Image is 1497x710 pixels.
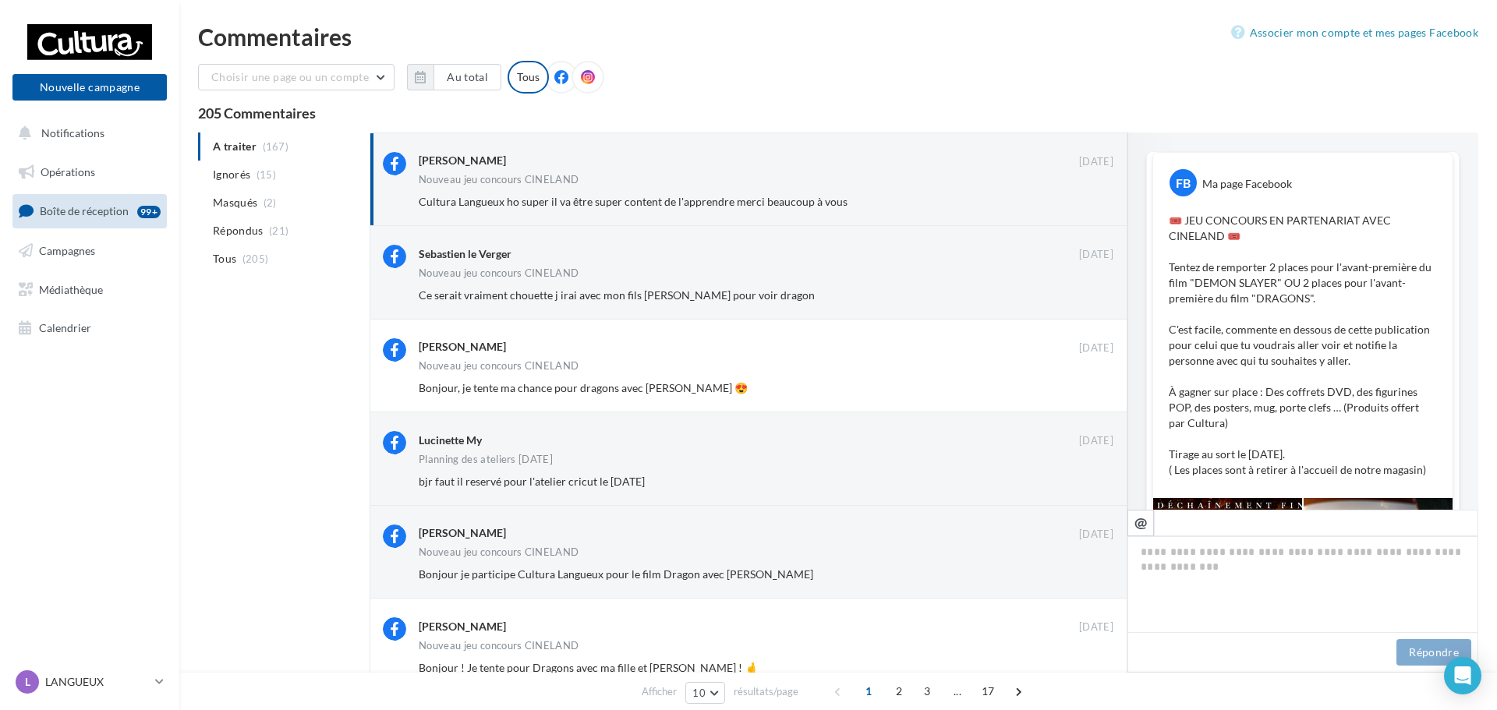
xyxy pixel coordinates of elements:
a: Boîte de réception99+ [9,194,170,228]
span: ... [945,679,970,704]
span: Masqués [213,195,257,210]
button: 10 [685,682,725,704]
span: 3 [915,679,940,704]
a: Médiathèque [9,274,170,306]
div: 205 Commentaires [198,106,1478,120]
span: Afficher [642,684,677,699]
span: Répondus [213,223,264,238]
div: [PERSON_NAME] [419,525,506,541]
div: Planning des ateliers [DATE] [419,454,553,465]
div: Commentaires [198,25,1478,48]
span: Ce serait vraiment chouette j irai avec mon fils [PERSON_NAME] pour voir dragon [419,288,815,302]
button: Choisir une page ou un compte [198,64,395,90]
span: 2 [887,679,911,704]
div: Nouveau jeu concours CINELAND [419,641,579,651]
a: Campagnes [9,235,170,267]
button: Nouvelle campagne [12,74,167,101]
div: [PERSON_NAME] [419,339,506,355]
span: [DATE] [1079,434,1113,448]
div: Ma page Facebook [1202,176,1292,192]
span: Médiathèque [39,282,103,295]
a: Calendrier [9,312,170,344]
span: Choisir une page ou un compte [211,70,369,83]
button: Répondre [1396,639,1471,666]
a: Associer mon compte et mes pages Facebook [1231,23,1478,42]
div: [PERSON_NAME] [419,619,506,634]
span: Cultura Langueux ho super il va être super content de l'apprendre merci beaucoup à vous [419,195,848,208]
span: 10 [692,687,706,699]
span: Bonjour je participe Cultura Langueux pour le film Dragon avec [PERSON_NAME] [419,567,813,581]
span: 17 [975,679,1001,704]
div: [PERSON_NAME] [419,153,506,168]
button: @ [1127,510,1154,536]
span: (21) [269,224,288,237]
span: [DATE] [1079,341,1113,355]
div: Open Intercom Messenger [1444,657,1481,694]
span: Bonjour, je tente ma chance pour dragons avec [PERSON_NAME] 😍 [419,381,748,394]
span: (205) [242,253,269,265]
button: Au total [434,64,501,90]
div: Nouveau jeu concours CINELAND [419,547,579,557]
span: [DATE] [1079,248,1113,262]
span: Opérations [41,165,95,178]
p: 🎟️ JEU CONCOURS EN PARTENARIAT AVEC CINELAND 🎟️ Tentez de remporter 2 places pour l'avant-premièr... [1169,213,1437,478]
div: Nouveau jeu concours CINELAND [419,268,579,278]
button: Au total [407,64,501,90]
i: @ [1134,515,1148,529]
span: Boîte de réception [40,204,129,217]
span: L [25,674,30,690]
a: L LANGUEUX [12,667,167,697]
span: Tous [213,251,236,267]
span: résultats/page [734,684,798,699]
p: LANGUEUX [45,674,149,690]
span: bjr faut il reservé pour l'atelier cricut le [DATE] [419,475,645,488]
span: [DATE] [1079,528,1113,542]
div: Sebastien le Verger [419,246,511,262]
div: Lucinette My [419,433,482,448]
a: Opérations [9,156,170,189]
div: Tous [508,61,549,94]
span: (2) [264,196,277,209]
span: Campagnes [39,244,95,257]
button: Notifications [9,117,164,150]
span: (15) [257,168,276,181]
div: Nouveau jeu concours CINELAND [419,361,579,371]
span: 1 [856,679,881,704]
span: [DATE] [1079,155,1113,169]
span: Bonjour ! Je tente pour Dragons avec ma fille et [PERSON_NAME] ! 🤞 [419,661,758,674]
span: Notifications [41,126,104,140]
div: 99+ [137,206,161,218]
span: [DATE] [1079,620,1113,634]
div: FB [1170,169,1197,196]
span: Calendrier [39,321,91,334]
span: Ignorés [213,167,250,182]
div: Nouveau jeu concours CINELAND [419,175,579,185]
